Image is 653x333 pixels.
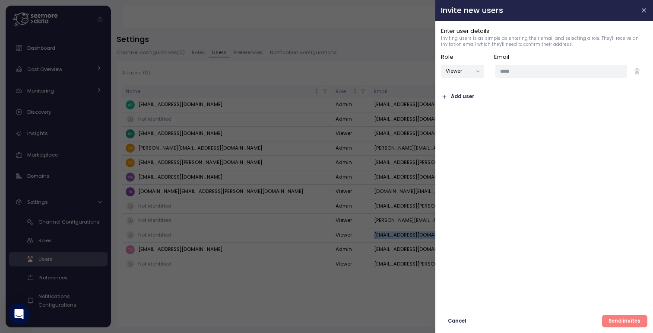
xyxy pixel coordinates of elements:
h2: Invite new users [441,6,634,14]
button: Send invites [602,315,647,327]
button: Viewer [441,65,484,77]
p: Enter user details [441,27,647,35]
p: Email [494,53,647,61]
div: Open Intercom Messenger [9,304,29,324]
button: Cancel [441,315,472,327]
p: Inviting users is as simple as entering their email and selecting a role. They'll receive an invi... [441,35,647,47]
span: Add user [451,91,474,102]
span: Cancel [448,315,466,327]
span: Send invites [609,315,640,327]
p: Role [441,53,488,61]
button: Add user [441,90,475,103]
